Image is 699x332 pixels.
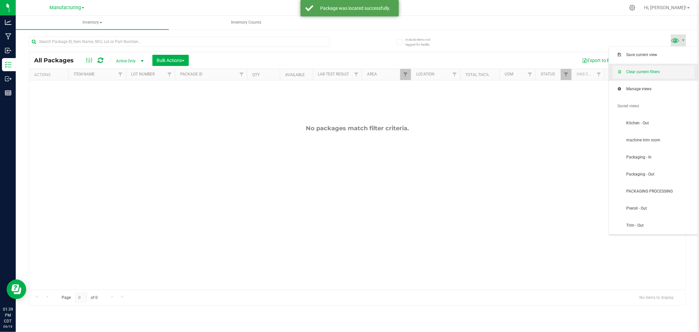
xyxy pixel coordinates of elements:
[609,183,699,200] li: PACKAGING PROCESSING
[164,69,175,80] a: Filter
[180,72,203,76] a: Package ID
[449,69,460,80] a: Filter
[626,172,694,177] span: Packaging - Out
[626,52,694,58] span: Save current view
[74,72,95,76] a: Item Name
[252,73,260,77] a: Qty
[367,72,377,76] a: Area
[351,69,362,80] a: Filter
[626,189,694,194] span: PACKAGING PROCESSING
[644,5,687,10] span: Hi, [PERSON_NAME]!
[317,5,394,11] div: Package was located successfully.
[115,69,126,80] a: Filter
[593,69,604,80] a: Filter
[561,69,572,80] a: Filter
[541,72,555,76] a: Status
[634,293,679,302] span: No items to display
[626,120,694,126] span: Kitchen - Out
[626,69,694,75] span: Clear current filters
[572,69,604,80] th: Has COA
[5,47,11,54] inline-svg: Inbound
[618,103,695,109] span: Saved views
[405,37,438,47] span: Include items not tagged for facility
[578,55,622,66] button: Export to Excel
[152,55,189,66] button: Bulk Actions
[609,115,699,132] li: Kitchen - Out
[416,72,435,76] a: Location
[626,86,694,92] span: Manage views
[628,5,636,11] div: Manage settings
[5,19,11,26] inline-svg: Analytics
[285,73,305,77] a: Available
[609,47,699,64] li: Save current view
[505,72,513,76] a: UOM
[626,223,694,228] span: Trim - Out
[609,64,699,81] li: Clear current filters
[626,155,694,160] span: Packaging - In
[609,98,699,115] li: Saved views
[16,16,169,30] a: Inventory
[525,69,535,80] a: Filter
[609,149,699,166] li: Packaging - In
[609,166,699,183] li: Packaging - Out
[34,73,66,77] div: Actions
[222,20,270,25] span: Inventory Counts
[29,125,686,132] div: No packages match filter criteria.
[5,33,11,40] inline-svg: Manufacturing
[157,58,184,63] span: Bulk Actions
[169,16,322,30] a: Inventory Counts
[131,72,155,76] a: Lot Number
[400,69,411,80] a: Filter
[609,200,699,217] li: Preroll - Out
[3,306,13,324] p: 01:39 PM CDT
[318,72,349,76] a: Lab Test Result
[626,137,694,143] span: machine trim room
[5,75,11,82] inline-svg: Outbound
[49,5,81,10] span: Manufacturing
[29,37,330,47] input: Search Package ID, Item Name, SKU, Lot or Part Number...
[56,293,103,303] span: Page of 0
[34,57,80,64] span: All Packages
[236,69,247,80] a: Filter
[3,324,13,329] p: 09/19
[609,132,699,149] li: machine trim room
[609,217,699,234] li: Trim - Out
[609,81,699,98] li: Manage views
[626,206,694,211] span: Preroll - Out
[5,90,11,96] inline-svg: Reports
[7,280,26,299] iframe: Resource center
[5,61,11,68] inline-svg: Inventory
[465,73,489,77] a: Total THC%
